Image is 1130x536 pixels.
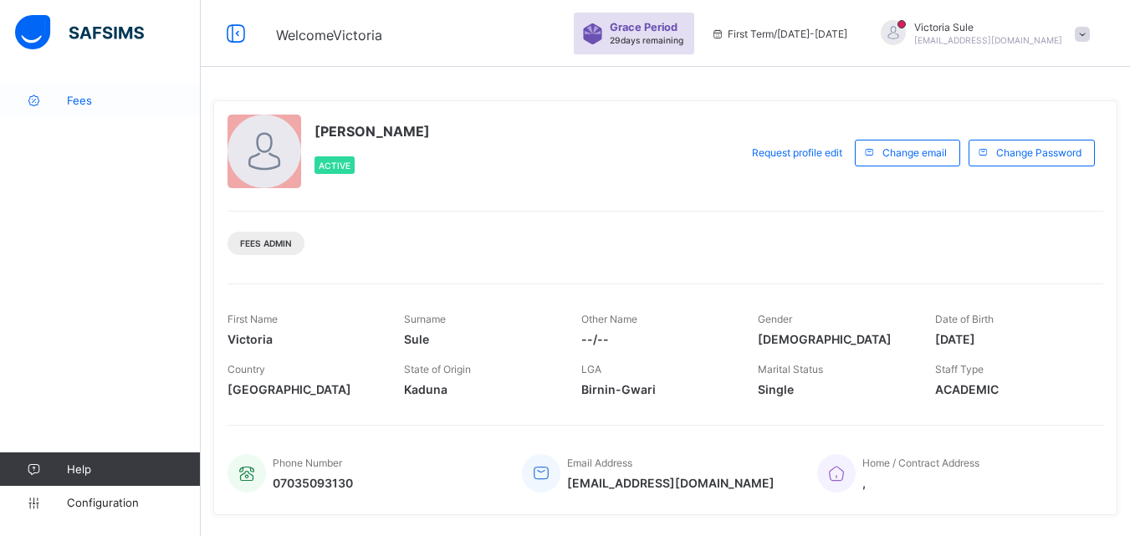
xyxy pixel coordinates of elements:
span: [DATE] [935,332,1087,346]
span: LGA [581,363,601,375]
img: safsims [15,15,144,50]
img: sticker-purple.71386a28dfed39d6af7621340158ba97.svg [582,23,603,44]
span: [EMAIL_ADDRESS][DOMAIN_NAME] [567,476,775,490]
span: 29 days remaining [610,35,683,45]
span: 07035093130 [273,476,353,490]
span: Date of Birth [935,313,994,325]
span: Sule [404,332,555,346]
span: Kaduna [404,382,555,396]
span: Help [67,462,200,476]
span: , [862,476,979,490]
span: Victoria Sule [914,21,1062,33]
span: Staff Type [935,363,984,375]
span: Email Address [567,457,632,469]
span: Phone Number [273,457,342,469]
span: Marital Status [758,363,823,375]
span: Birnin-Gwari [581,382,733,396]
span: Victoria [228,332,379,346]
span: Single [758,382,909,396]
span: [EMAIL_ADDRESS][DOMAIN_NAME] [914,35,1062,45]
span: Other Name [581,313,637,325]
span: Country [228,363,265,375]
span: [DEMOGRAPHIC_DATA] [758,332,909,346]
span: Fees [67,94,201,107]
span: State of Origin [404,363,471,375]
span: First Name [228,313,278,325]
span: Active [319,161,350,171]
span: Configuration [67,496,200,509]
span: session/term information [711,28,847,40]
span: Change Password [996,146,1081,159]
span: Fees Admin [240,238,292,248]
span: ACADEMIC [935,382,1087,396]
div: VictoriaSule [864,20,1098,48]
span: [GEOGRAPHIC_DATA] [228,382,379,396]
span: Home / Contract Address [862,457,979,469]
span: [PERSON_NAME] [314,123,430,140]
span: Change email [882,146,947,159]
span: Surname [404,313,446,325]
span: Grace Period [610,21,677,33]
span: --/-- [581,332,733,346]
span: Gender [758,313,792,325]
span: Request profile edit [752,146,842,159]
span: Welcome Victoria [276,27,382,43]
